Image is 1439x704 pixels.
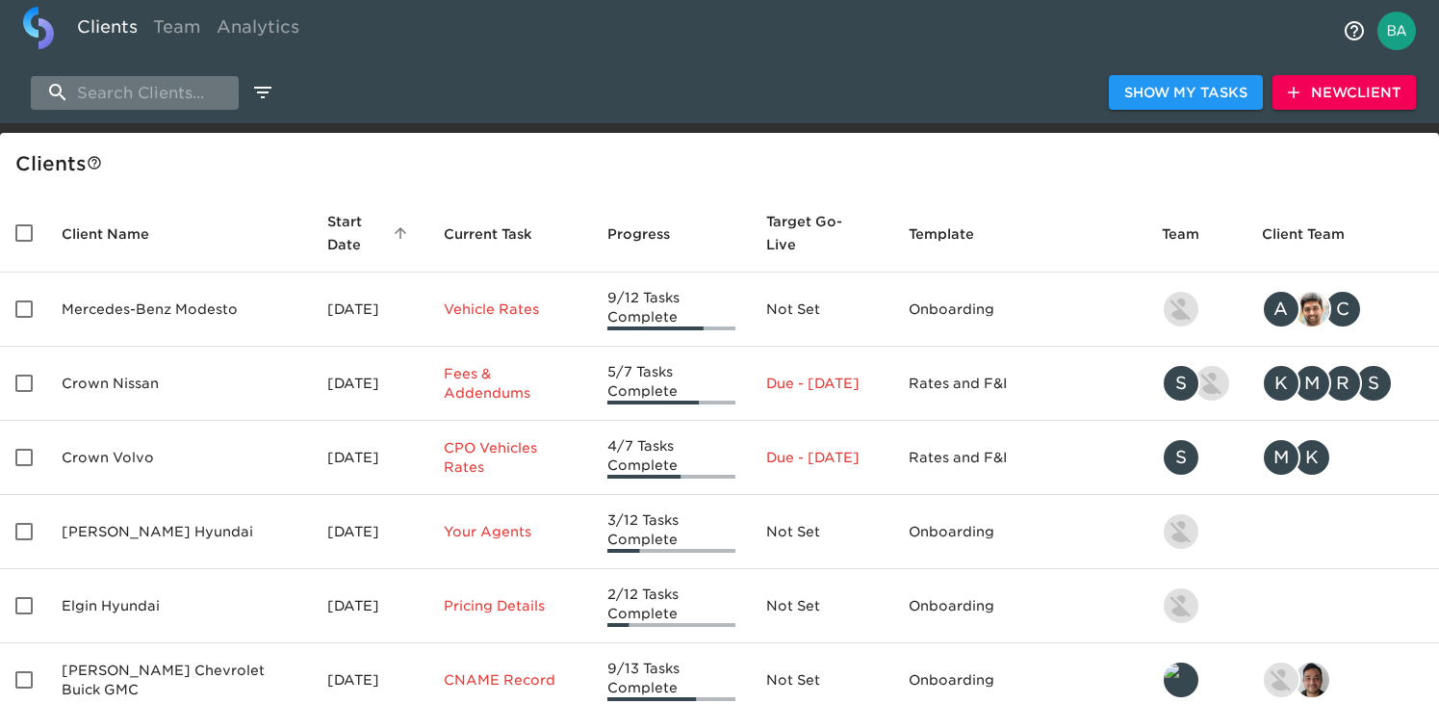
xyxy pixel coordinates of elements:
[1262,364,1300,403] div: K
[1262,438,1424,477] div: mcooley@crowncars.com, kwilson@crowncars.com
[1293,364,1331,403] div: M
[1162,438,1231,477] div: savannah@roadster.com
[592,347,751,421] td: 5/7 Tasks Complete
[46,421,312,495] td: Crown Volvo
[1323,290,1362,328] div: C
[592,421,751,495] td: 4/7 Tasks Complete
[46,347,312,421] td: Crown Nissan
[893,495,1146,569] td: Onboarding
[766,210,853,256] span: Calculated based on the start date and the duration of all Tasks contained in this Hub.
[246,76,279,109] button: edit
[893,569,1146,643] td: Onboarding
[766,374,878,393] p: Due - [DATE]
[592,495,751,569] td: 3/12 Tasks Complete
[444,364,578,403] p: Fees & Addendums
[1295,663,1329,697] img: sai@simplemnt.com
[893,421,1146,495] td: Rates and F&I
[209,7,307,54] a: Analytics
[1331,8,1377,54] button: notifications
[1293,438,1331,477] div: K
[1262,290,1300,328] div: A
[312,273,428,347] td: [DATE]
[46,569,312,643] td: Elgin Hyundai
[592,273,751,347] td: 9/12 Tasks Complete
[23,7,54,49] img: logo
[893,273,1146,347] td: Onboarding
[1162,364,1200,403] div: S
[444,438,578,477] p: CPO Vehicles Rates
[1262,364,1424,403] div: kwilson@crowncars.com, mcooley@crowncars.com, rrobins@crowncars.com, sparent@crowncars.com
[766,210,878,256] span: Target Go-Live
[312,569,428,643] td: [DATE]
[15,148,1431,179] div: Client s
[1162,512,1231,551] div: kevin.lo@roadster.com
[1162,222,1224,246] span: Team
[1164,514,1198,549] img: kevin.lo@roadster.com
[312,421,428,495] td: [DATE]
[1162,290,1231,328] div: kevin.lo@roadster.com
[909,222,999,246] span: Template
[145,7,209,54] a: Team
[444,222,557,246] span: Current Task
[69,7,145,54] a: Clients
[1354,364,1393,403] div: S
[1164,588,1198,623] img: kevin.lo@roadster.com
[1262,661,1424,699] div: nikko.foster@roadster.com, sai@simplemnt.com
[893,347,1146,421] td: Rates and F&I
[1162,661,1231,699] div: leland@roadster.com
[1195,366,1229,401] img: austin@roadster.com
[312,347,428,421] td: [DATE]
[751,273,893,347] td: Not Set
[751,495,893,569] td: Not Set
[1164,663,1198,697] img: leland@roadster.com
[1262,438,1300,477] div: M
[327,210,413,256] span: Start Date
[607,222,695,246] span: Progress
[444,670,578,690] p: CNAME Record
[1162,587,1231,625] div: kevin.lo@roadster.com
[31,76,239,110] input: search
[1272,75,1416,111] button: NewClient
[1162,364,1231,403] div: savannah@roadster.com, austin@roadster.com
[1288,81,1400,105] span: New Client
[444,222,532,246] span: This is the next Task in this Hub that should be completed
[592,569,751,643] td: 2/12 Tasks Complete
[87,155,102,170] svg: This is a list of all of your clients and clients shared with you
[444,596,578,615] p: Pricing Details
[1262,222,1370,246] span: Client Team
[444,300,578,319] p: Vehicle Rates
[1323,364,1362,403] div: R
[1264,663,1298,697] img: nikko.foster@roadster.com
[444,522,578,541] p: Your Agents
[1164,292,1198,326] img: kevin.lo@roadster.com
[1109,75,1263,111] button: Show My Tasks
[62,222,174,246] span: Client Name
[766,448,878,467] p: Due - [DATE]
[751,569,893,643] td: Not Set
[1162,438,1200,477] div: S
[1262,290,1424,328] div: angelique.nurse@roadster.com, sandeep@simplemnt.com, clayton.mandel@roadster.com
[312,495,428,569] td: [DATE]
[46,495,312,569] td: [PERSON_NAME] Hyundai
[1295,292,1329,326] img: sandeep@simplemnt.com
[1377,12,1416,50] img: Profile
[46,273,312,347] td: Mercedes-Benz Modesto
[1124,81,1247,105] span: Show My Tasks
